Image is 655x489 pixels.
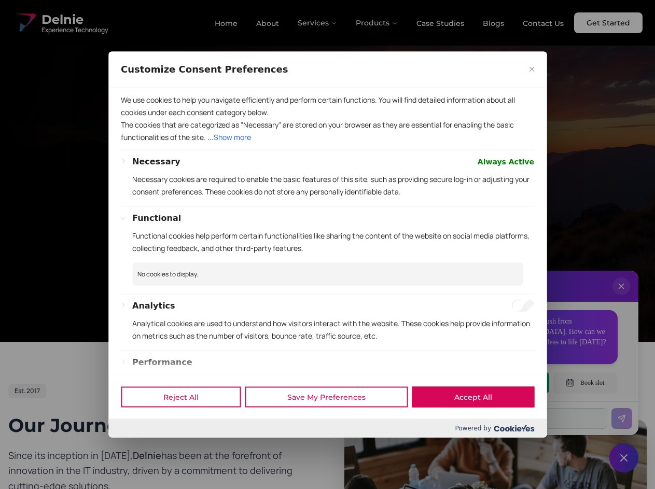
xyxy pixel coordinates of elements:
[108,419,547,438] div: Powered by
[511,299,534,312] input: Enable Analytics
[494,425,534,431] img: Cookieyes logo
[214,131,251,143] button: Show more
[121,93,534,118] p: We use cookies to help you navigate efficiently and perform certain functions. You will find deta...
[132,173,534,198] p: Necessary cookies are required to enable the basic features of this site, such as providing secur...
[478,155,534,167] span: Always Active
[132,299,175,312] button: Analytics
[132,212,181,224] button: Functional
[245,387,408,408] button: Save My Preferences
[132,229,534,254] p: Functional cookies help perform certain functionalities like sharing the content of the website o...
[412,387,534,408] button: Accept All
[121,387,241,408] button: Reject All
[121,118,534,143] p: The cookies that are categorized as "Necessary" are stored on your browser as they are essential ...
[529,66,534,72] img: Close
[132,155,180,167] button: Necessary
[121,63,288,75] span: Customize Consent Preferences
[132,262,523,285] p: No cookies to display.
[132,317,534,342] p: Analytical cookies are used to understand how visitors interact with the website. These cookies h...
